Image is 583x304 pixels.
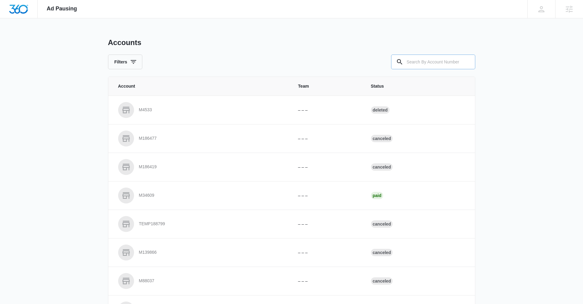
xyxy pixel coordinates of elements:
p: – – – [298,164,356,170]
a: M139866 [118,245,283,260]
div: Canceled [371,249,393,256]
p: M186419 [139,164,157,170]
a: TEMP188799 [118,216,283,232]
p: M34609 [139,192,155,199]
div: Canceled [371,135,393,142]
h1: Accounts [108,38,141,47]
a: M88037 [118,273,283,289]
div: Paid [371,192,383,199]
div: Canceled [371,277,393,285]
button: Filters [108,55,142,69]
p: – – – [298,278,356,284]
p: – – – [298,221,356,227]
span: Status [371,83,465,89]
p: M4533 [139,107,152,113]
span: Ad Pausing [47,6,77,12]
p: – – – [298,249,356,256]
div: Canceled [371,163,393,171]
a: M186477 [118,131,283,146]
input: Search By Account Number [391,55,475,69]
p: – – – [298,107,356,113]
p: M186477 [139,135,157,142]
p: – – – [298,135,356,142]
p: TEMP188799 [139,221,165,227]
a: M34609 [118,188,283,203]
span: Team [298,83,356,89]
a: M4533 [118,102,283,118]
p: – – – [298,192,356,199]
p: M139866 [139,249,157,256]
div: Canceled [371,220,393,228]
p: M88037 [139,278,155,284]
span: Account [118,83,283,89]
a: M186419 [118,159,283,175]
div: Deleted [371,106,390,114]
